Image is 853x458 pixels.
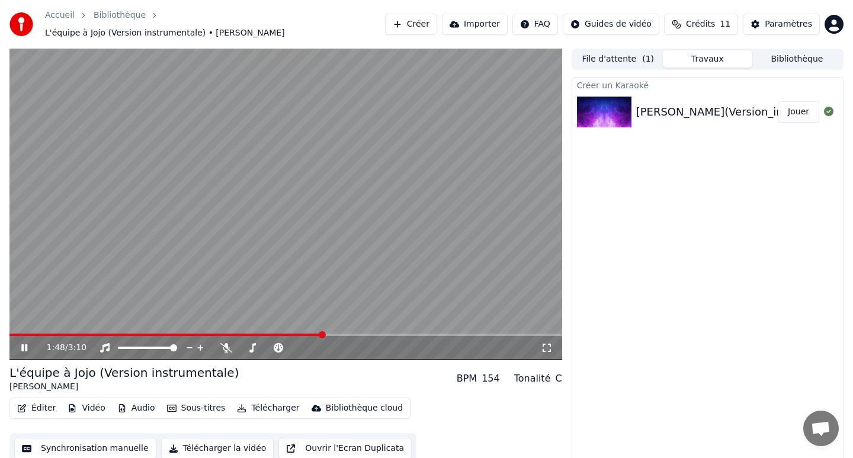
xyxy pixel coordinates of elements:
span: ( 1 ) [642,53,654,65]
button: Guides de vidéo [563,14,659,35]
span: 1:48 [47,342,65,354]
div: Bibliothèque cloud [326,402,403,414]
button: Jouer [778,101,819,123]
button: Paramètres [743,14,820,35]
div: / [47,342,75,354]
button: Crédits11 [664,14,738,35]
div: [PERSON_NAME] [9,381,239,393]
a: Ouvrir le chat [803,411,839,446]
div: C [555,371,562,386]
button: Travaux [663,50,752,68]
button: Éditer [12,400,60,417]
div: L'équipe à Jojo (Version instrumentale) [9,364,239,381]
span: 3:10 [68,342,86,354]
div: BPM [457,371,477,386]
button: Sous-titres [162,400,230,417]
button: Bibliothèque [752,50,842,68]
button: Audio [113,400,160,417]
div: Tonalité [514,371,551,386]
button: Télécharger [232,400,304,417]
div: Créer un Karaoké [572,78,843,92]
span: 11 [720,18,730,30]
span: L'équipe à Jojo (Version instrumentale) • [PERSON_NAME] [45,27,285,39]
span: Crédits [686,18,715,30]
a: Accueil [45,9,75,21]
button: Vidéo [63,400,110,417]
button: File d'attente [573,50,663,68]
button: Créer [385,14,437,35]
nav: breadcrumb [45,9,385,39]
button: Importer [442,14,508,35]
div: Paramètres [765,18,812,30]
img: youka [9,12,33,36]
a: Bibliothèque [94,9,146,21]
div: 154 [482,371,500,386]
button: FAQ [512,14,558,35]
